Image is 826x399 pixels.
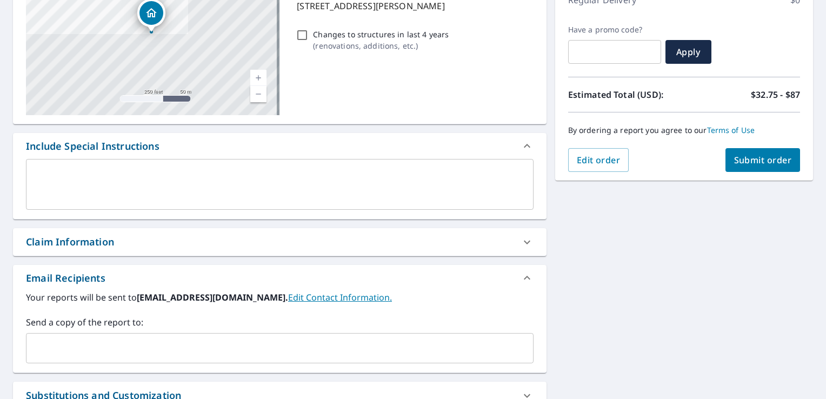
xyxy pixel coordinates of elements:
[568,125,800,135] p: By ordering a report you agree to our
[137,291,288,303] b: [EMAIL_ADDRESS][DOMAIN_NAME].
[751,88,800,101] p: $32.75 - $87
[288,291,392,303] a: EditContactInfo
[313,40,449,51] p: ( renovations, additions, etc. )
[26,235,114,249] div: Claim Information
[13,228,547,256] div: Claim Information
[707,125,755,135] a: Terms of Use
[26,139,159,154] div: Include Special Instructions
[725,148,801,172] button: Submit order
[568,148,629,172] button: Edit order
[13,133,547,159] div: Include Special Instructions
[26,271,105,285] div: Email Recipients
[313,29,449,40] p: Changes to structures in last 4 years
[568,25,661,35] label: Have a promo code?
[250,86,267,102] a: Current Level 17, Zoom Out
[568,88,684,101] p: Estimated Total (USD):
[250,70,267,86] a: Current Level 17, Zoom In
[26,316,534,329] label: Send a copy of the report to:
[674,46,703,58] span: Apply
[734,154,792,166] span: Submit order
[665,40,711,64] button: Apply
[26,291,534,304] label: Your reports will be sent to
[577,154,621,166] span: Edit order
[13,265,547,291] div: Email Recipients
